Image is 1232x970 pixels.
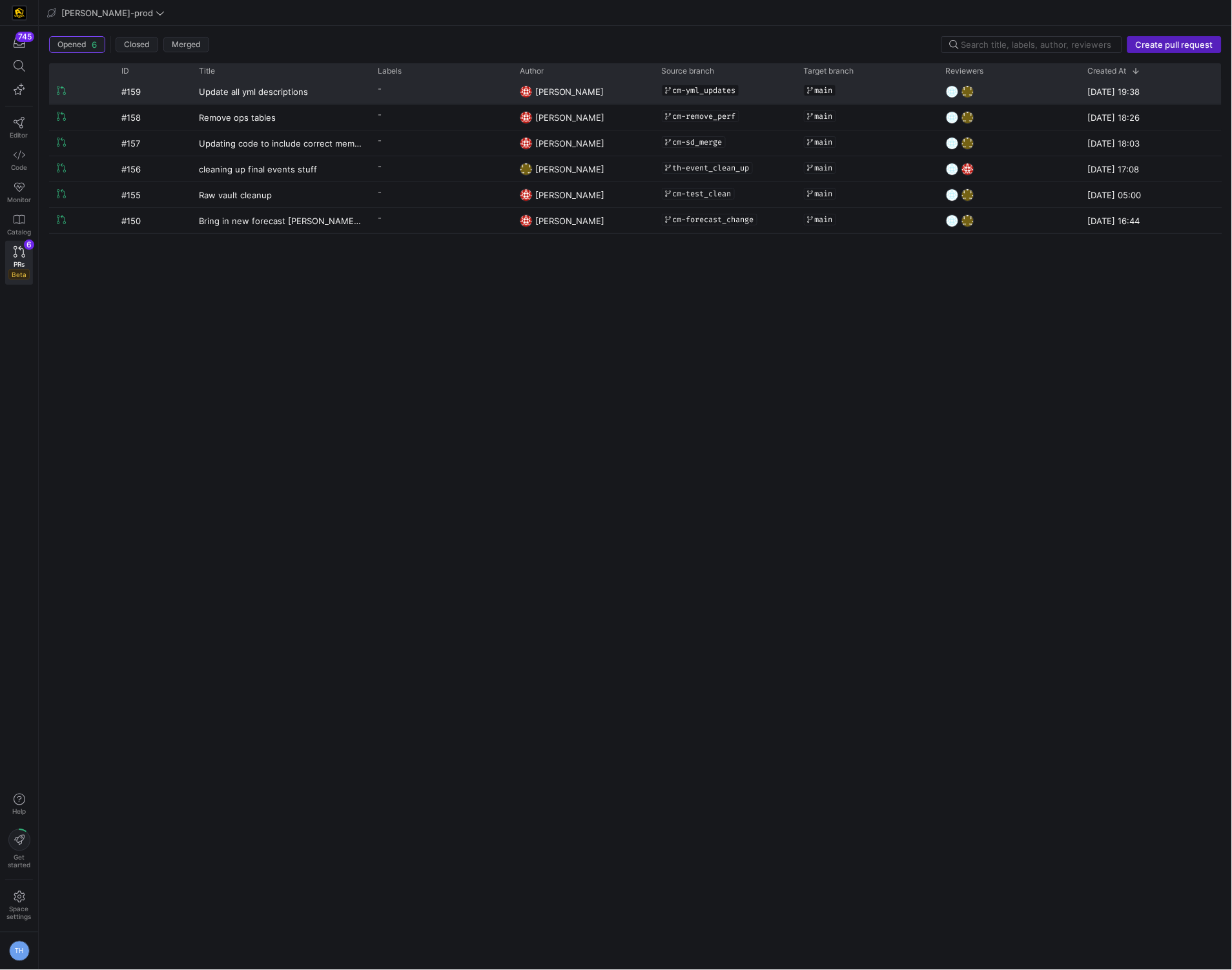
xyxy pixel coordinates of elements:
a: Updating code to include correct membership_dim_id/ member_dim_id [199,131,362,155]
span: [PERSON_NAME] [535,112,604,123]
span: [PERSON_NAME] [535,190,604,200]
div: #158 [114,105,191,130]
span: 6 [92,39,97,50]
span: Reviewers [946,67,984,76]
img: https://secure.gravatar.com/avatar/332e4ab4f8f73db06c2cf0bfcf19914be04f614aded7b53ca0c4fd3e75c0e2... [961,137,974,150]
span: Created At [1088,67,1127,76]
span: cm-yml_updates [673,86,736,95]
span: - [378,188,382,196]
div: [DATE] 05:00 [1080,182,1222,207]
span: Target branch [804,67,854,76]
div: #150 [114,208,191,233]
span: main [815,189,833,198]
div: 6 [24,240,34,250]
span: cm-sd_merge [673,138,723,147]
span: main [815,215,833,224]
div: [DATE] 18:03 [1080,130,1222,156]
div: [DATE] 18:26 [1080,105,1222,130]
a: Code [5,144,33,176]
img: https://secure.gravatar.com/avatar/93624b85cfb6a0d6831f1d6e8dbf2768734b96aa2308d2c902a4aae71f619b... [946,85,959,98]
span: Beta [8,269,30,280]
a: Monitor [5,176,33,209]
a: Remove ops tables [199,105,362,129]
span: Source branch [662,67,715,76]
span: cm-forecast_change [673,215,754,224]
a: https://storage.googleapis.com/y42-prod-data-exchange/images/uAsz27BndGEK0hZWDFeOjoxA7jCwgK9jE472... [5,2,33,24]
span: Title [199,67,215,76]
img: https://secure.gravatar.com/avatar/06bbdcc80648188038f39f089a7f59ad47d850d77952c7f0d8c4f0bc45aa9b... [961,163,974,176]
a: Catalog [5,209,33,241]
button: Opened6 [49,36,105,53]
a: Bring in new forecast [PERSON_NAME] 2.0 [199,209,362,232]
span: cm-test_clean [673,189,732,198]
span: PRs [14,260,25,268]
button: Create pull request [1127,36,1222,53]
a: PRsBeta6 [5,241,33,285]
span: main [815,138,833,147]
span: - [378,136,382,145]
img: https://storage.googleapis.com/y42-prod-data-exchange/images/uAsz27BndGEK0hZWDFeOjoxA7jCwgK9jE472... [13,6,26,19]
div: #156 [114,156,191,181]
div: #157 [114,130,191,156]
span: Create pull request [1136,39,1213,50]
img: https://secure.gravatar.com/avatar/93624b85cfb6a0d6831f1d6e8dbf2768734b96aa2308d2c902a4aae71f619b... [946,214,959,227]
button: Merged [163,37,209,52]
img: https://secure.gravatar.com/avatar/332e4ab4f8f73db06c2cf0bfcf19914be04f614aded7b53ca0c4fd3e75c0e2... [961,85,974,98]
button: Getstarted [5,824,33,874]
img: https://secure.gravatar.com/avatar/332e4ab4f8f73db06c2cf0bfcf19914be04f614aded7b53ca0c4fd3e75c0e2... [961,111,974,124]
div: [DATE] 17:08 [1080,156,1222,181]
span: main [815,112,833,121]
button: Help [5,788,33,821]
span: Space settings [7,905,32,921]
span: cleaning up final events stuff [199,157,317,181]
span: ID [121,67,129,76]
span: th-event_clean_up [673,163,750,172]
img: https://secure.gravatar.com/avatar/06bbdcc80648188038f39f089a7f59ad47d850d77952c7f0d8c4f0bc45aa9b... [520,85,533,98]
span: Author [520,67,544,76]
span: - [378,162,382,170]
a: Update all yml descriptions [199,79,362,103]
img: https://secure.gravatar.com/avatar/06bbdcc80648188038f39f089a7f59ad47d850d77952c7f0d8c4f0bc45aa9b... [520,189,533,201]
a: cleaning up final events stuff [199,157,362,181]
a: Spacesettings [5,885,33,927]
div: TH [9,941,30,962]
img: https://secure.gravatar.com/avatar/06bbdcc80648188038f39f089a7f59ad47d850d77952c7f0d8c4f0bc45aa9b... [520,137,533,150]
img: https://secure.gravatar.com/avatar/332e4ab4f8f73db06c2cf0bfcf19914be04f614aded7b53ca0c4fd3e75c0e2... [961,214,974,227]
div: #155 [114,182,191,207]
img: https://secure.gravatar.com/avatar/93624b85cfb6a0d6831f1d6e8dbf2768734b96aa2308d2c902a4aae71f619b... [946,189,959,201]
img: https://secure.gravatar.com/avatar/332e4ab4f8f73db06c2cf0bfcf19914be04f614aded7b53ca0c4fd3e75c0e2... [961,189,974,201]
span: Raw vault cleanup [199,183,272,207]
span: Get started [8,854,30,869]
div: [DATE] 19:38 [1080,79,1222,104]
span: Help [11,808,27,816]
div: #159 [114,79,191,104]
span: [PERSON_NAME] [535,87,604,97]
span: [PERSON_NAME] [535,164,604,174]
span: cm-remove_perf [673,112,736,121]
input: Search title, labels, author, reviewers [961,39,1114,50]
span: Closed [124,40,150,49]
img: https://secure.gravatar.com/avatar/06bbdcc80648188038f39f089a7f59ad47d850d77952c7f0d8c4f0bc45aa9b... [520,214,533,227]
img: https://secure.gravatar.com/avatar/93624b85cfb6a0d6831f1d6e8dbf2768734b96aa2308d2c902a4aae71f619b... [946,137,959,150]
span: Monitor [7,196,31,203]
img: https://secure.gravatar.com/avatar/332e4ab4f8f73db06c2cf0bfcf19914be04f614aded7b53ca0c4fd3e75c0e2... [520,163,533,176]
span: main [815,163,833,172]
span: [PERSON_NAME] [535,216,604,226]
button: Closed [116,37,158,52]
span: - [378,110,382,119]
span: Opened [57,40,87,49]
span: main [815,86,833,95]
a: Raw vault cleanup [199,183,362,207]
button: 745 [5,31,33,54]
span: Update all yml descriptions [199,79,308,103]
span: Remove ops tables [199,105,276,129]
div: [DATE] 16:44 [1080,208,1222,233]
span: - [378,214,382,222]
button: [PERSON_NAME]-prod [44,5,168,21]
span: Labels [378,67,402,76]
img: https://secure.gravatar.com/avatar/06bbdcc80648188038f39f089a7f59ad47d850d77952c7f0d8c4f0bc45aa9b... [520,111,533,124]
span: Merged [172,40,201,49]
span: Catalog [7,228,31,236]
